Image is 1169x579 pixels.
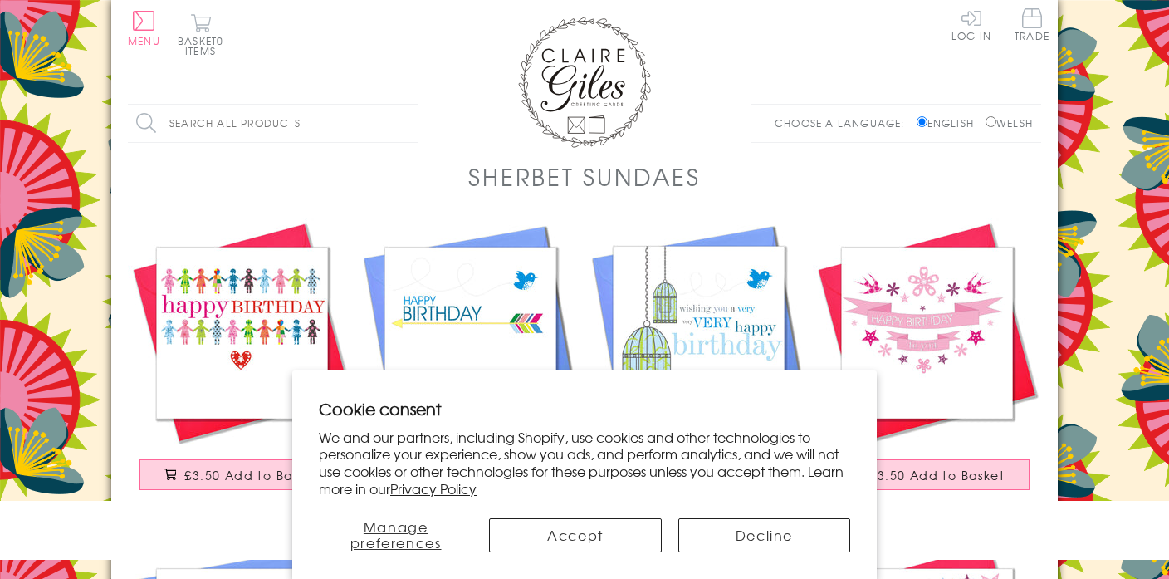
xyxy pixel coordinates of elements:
[128,11,160,46] button: Menu
[185,33,223,58] span: 0 items
[986,116,996,127] input: Welsh
[350,517,442,552] span: Manage preferences
[824,459,1030,490] button: £3.50 Add to Basket
[319,397,850,420] h2: Cookie consent
[813,218,1041,507] a: Birthday Card, Pink Banner, Happy Birthday to you £3.50 Add to Basket
[917,116,927,127] input: English
[1015,8,1049,44] a: Trade
[986,115,1033,130] label: Welsh
[184,467,320,483] span: £3.50 Add to Basket
[178,13,223,56] button: Basket0 items
[813,218,1041,447] img: Birthday Card, Pink Banner, Happy Birthday to you
[678,518,850,552] button: Decline
[139,459,345,490] button: £3.50 Add to Basket
[1015,8,1049,41] span: Trade
[468,159,700,194] h1: Sherbet Sundaes
[489,518,661,552] button: Accept
[128,105,418,142] input: Search all products
[951,8,991,41] a: Log In
[584,218,813,447] img: Birthday Card, Birdcages, Wishing you a very Happy Birthday
[128,33,160,48] span: Menu
[356,218,584,447] img: Birthday Card, Arrow and bird, Happy Birthday
[319,518,472,552] button: Manage preferences
[518,17,651,148] img: Claire Giles Greetings Cards
[128,218,356,447] img: Birthday Card, Patterned Girls, Happy Birthday
[775,115,913,130] p: Choose a language:
[390,478,477,498] a: Privacy Policy
[319,429,850,498] p: We and our partners, including Shopify, use cookies and other technologies to personalize your ex...
[356,218,584,507] a: Birthday Card, Arrow and bird, Happy Birthday £3.50 Add to Basket
[128,218,356,507] a: Birthday Card, Patterned Girls, Happy Birthday £3.50 Add to Basket
[402,105,418,142] input: Search
[917,115,982,130] label: English
[869,467,1005,483] span: £3.50 Add to Basket
[584,218,813,507] a: Birthday Card, Birdcages, Wishing you a very Happy Birthday £3.50 Add to Basket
